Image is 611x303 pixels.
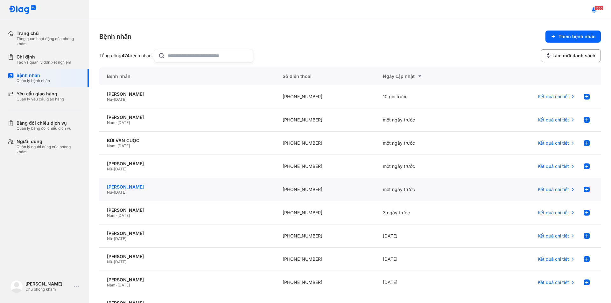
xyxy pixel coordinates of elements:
[116,283,117,287] span: -
[275,132,375,155] div: [PHONE_NUMBER]
[107,254,267,259] div: [PERSON_NAME]
[275,155,375,178] div: [PHONE_NUMBER]
[10,280,23,293] img: logo
[275,85,375,108] div: [PHONE_NUMBER]
[107,231,267,236] div: [PERSON_NAME]
[112,190,114,195] span: -
[99,53,151,59] div: Tổng cộng bệnh nhân
[375,201,475,224] div: 3 ngày trước
[17,91,64,97] div: Yêu cầu giao hàng
[17,72,50,78] div: Bệnh nhân
[107,167,112,171] span: Nữ
[117,120,130,125] span: [DATE]
[116,213,117,218] span: -
[114,190,126,195] span: [DATE]
[545,31,601,43] button: Thêm bệnh nhân
[275,248,375,271] div: [PHONE_NUMBER]
[538,140,569,146] span: Kết quả chi tiết
[112,236,114,241] span: -
[541,49,601,62] button: Làm mới danh sách
[107,259,112,264] span: Nữ
[17,54,71,60] div: Chỉ định
[114,97,126,102] span: [DATE]
[116,143,117,148] span: -
[9,5,36,15] img: logo
[25,281,71,287] div: [PERSON_NAME]
[17,126,71,131] div: Quản lý bảng đối chiếu dịch vụ
[275,271,375,294] div: [PHONE_NUMBER]
[17,144,81,155] div: Quản lý người dùng của phòng khám
[538,256,569,262] span: Kết quả chi tiết
[275,224,375,248] div: [PHONE_NUMBER]
[117,213,130,218] span: [DATE]
[538,94,569,100] span: Kết quả chi tiết
[17,97,64,102] div: Quản lý yêu cầu giao hàng
[375,132,475,155] div: một ngày trước
[107,97,112,102] span: Nữ
[117,143,130,148] span: [DATE]
[17,120,71,126] div: Bảng đối chiếu dịch vụ
[107,236,112,241] span: Nữ
[122,53,130,58] span: 474
[538,233,569,239] span: Kết quả chi tiết
[107,120,116,125] span: Nam
[25,287,71,292] div: Chủ phòng khám
[114,259,126,264] span: [DATE]
[594,6,603,10] span: 1550
[114,167,126,171] span: [DATE]
[538,210,569,216] span: Kết quả chi tiết
[17,78,50,83] div: Quản lý bệnh nhân
[117,283,130,287] span: [DATE]
[99,32,131,41] div: Bệnh nhân
[107,138,267,143] div: BÙI VĂN CUỘC
[275,108,375,132] div: [PHONE_NUMBER]
[112,167,114,171] span: -
[107,283,116,287] span: Nam
[538,279,569,285] span: Kết quả chi tiết
[275,67,375,85] div: Số điện thoại
[17,139,81,144] div: Người dùng
[107,114,267,120] div: [PERSON_NAME]
[375,108,475,132] div: một ngày trước
[107,213,116,218] span: Nam
[107,277,267,283] div: [PERSON_NAME]
[107,190,112,195] span: Nữ
[375,224,475,248] div: [DATE]
[375,248,475,271] div: [DATE]
[17,60,71,65] div: Tạo và quản lý đơn xét nghiệm
[383,72,468,80] div: Ngày cập nhật
[107,91,267,97] div: [PERSON_NAME]
[112,97,114,102] span: -
[538,187,569,192] span: Kết quả chi tiết
[558,34,596,39] span: Thêm bệnh nhân
[116,120,117,125] span: -
[17,36,81,46] div: Tổng quan hoạt động của phòng khám
[107,207,267,213] div: [PERSON_NAME]
[107,184,267,190] div: [PERSON_NAME]
[275,201,375,224] div: [PHONE_NUMBER]
[375,155,475,178] div: một ngày trước
[552,53,595,59] span: Làm mới danh sách
[107,161,267,167] div: [PERSON_NAME]
[375,85,475,108] div: 10 giờ trước
[112,259,114,264] span: -
[114,236,126,241] span: [DATE]
[375,178,475,201] div: một ngày trước
[107,143,116,148] span: Nam
[538,163,569,169] span: Kết quả chi tiết
[99,67,275,85] div: Bệnh nhân
[538,117,569,123] span: Kết quả chi tiết
[275,178,375,201] div: [PHONE_NUMBER]
[375,271,475,294] div: [DATE]
[17,31,81,36] div: Trang chủ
